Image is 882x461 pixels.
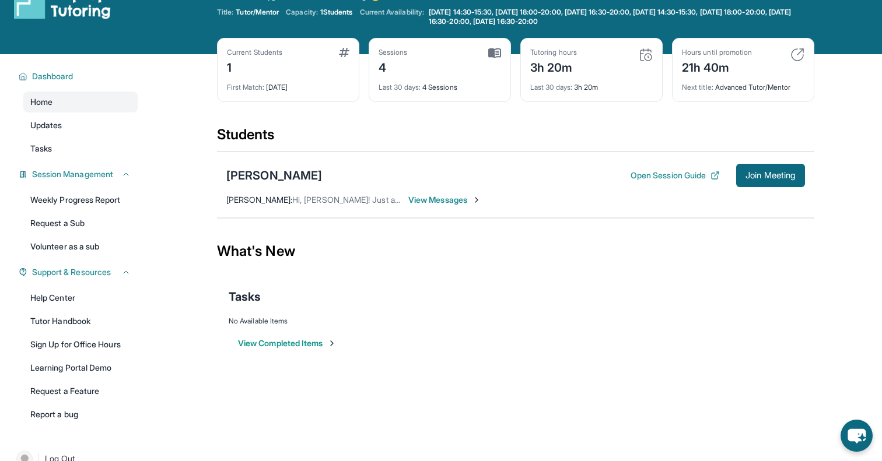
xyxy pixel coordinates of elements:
[23,404,138,425] a: Report a bug
[30,143,52,154] span: Tasks
[27,168,131,180] button: Session Management
[736,164,805,187] button: Join Meeting
[23,115,138,136] a: Updates
[30,96,52,108] span: Home
[23,287,138,308] a: Help Center
[841,420,873,452] button: chat-button
[30,119,62,131] span: Updates
[229,316,803,326] div: No Available Items
[227,76,349,92] div: [DATE]
[286,8,318,17] span: Capacity:
[23,236,138,257] a: Volunteer as a sub
[379,83,421,92] span: Last 30 days :
[217,125,814,151] div: Students
[320,8,353,17] span: 1 Students
[23,334,138,355] a: Sign Up for Office Hours
[227,57,282,76] div: 1
[682,83,713,92] span: Next title :
[682,48,752,57] div: Hours until promotion
[32,266,111,278] span: Support & Resources
[408,194,481,206] span: View Messages
[360,8,424,26] span: Current Availability:
[217,8,233,17] span: Title:
[23,213,138,234] a: Request a Sub
[292,195,719,205] span: Hi, [PERSON_NAME]! Just a reminder that our tutoring session will begin in 15 minutes. See [PERSO...
[682,57,752,76] div: 21h 40m
[530,76,653,92] div: 3h 20m
[631,170,720,181] button: Open Session Guide
[472,195,481,205] img: Chevron-Right
[227,83,264,92] span: First Match :
[379,76,501,92] div: 4 Sessions
[23,381,138,402] a: Request a Feature
[23,357,138,378] a: Learning Portal Demo
[217,226,814,277] div: What's New
[27,71,131,82] button: Dashboard
[682,76,804,92] div: Advanced Tutor/Mentor
[227,48,282,57] div: Current Students
[32,71,73,82] span: Dashboard
[488,48,501,58] img: card
[379,48,408,57] div: Sessions
[229,288,261,305] span: Tasks
[339,48,349,57] img: card
[32,168,113,180] span: Session Management
[236,8,279,17] span: Tutor/Mentor
[530,57,577,76] div: 3h 20m
[426,8,814,26] a: [DATE] 14:30-15:30, [DATE] 18:00-20:00, [DATE] 16:30-20:00, [DATE] 14:30-15:30, [DATE] 18:00-20:0...
[27,266,131,278] button: Support & Resources
[226,167,322,184] div: [PERSON_NAME]
[530,83,572,92] span: Last 30 days :
[429,8,812,26] span: [DATE] 14:30-15:30, [DATE] 18:00-20:00, [DATE] 16:30-20:00, [DATE] 14:30-15:30, [DATE] 18:00-20:0...
[23,138,138,159] a: Tasks
[238,337,337,349] button: View Completed Items
[639,48,653,62] img: card
[23,189,138,210] a: Weekly Progress Report
[23,92,138,112] a: Home
[745,172,796,179] span: Join Meeting
[530,48,577,57] div: Tutoring hours
[379,57,408,76] div: 4
[23,311,138,332] a: Tutor Handbook
[226,195,292,205] span: [PERSON_NAME] :
[790,48,804,62] img: card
